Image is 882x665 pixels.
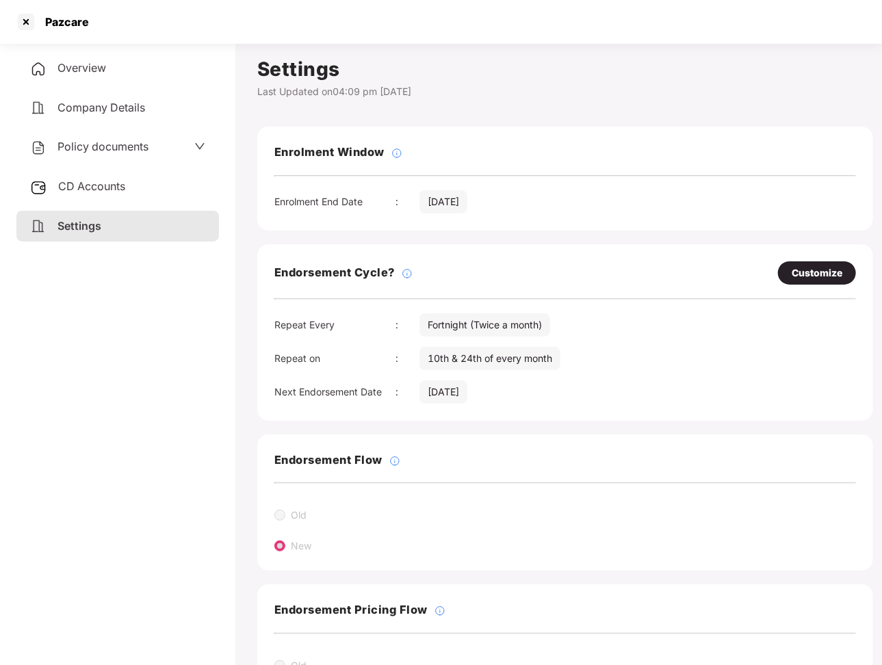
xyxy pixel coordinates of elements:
span: Policy documents [57,140,148,153]
span: Company Details [57,101,145,114]
img: svg+xml;base64,PHN2ZyB4bWxucz0iaHR0cDovL3d3dy53My5vcmcvMjAwMC9zdmciIHdpZHRoPSIyNCIgaGVpZ2h0PSIyNC... [30,140,47,156]
img: svg+xml;base64,PHN2ZyB4bWxucz0iaHR0cDovL3d3dy53My5vcmcvMjAwMC9zdmciIHdpZHRoPSIyNCIgaGVpZ2h0PSIyNC... [30,100,47,116]
span: CD Accounts [58,179,125,193]
h3: Endorsement Flow [274,452,382,469]
img: svg+xml;base64,PHN2ZyB3aWR0aD0iMjUiIGhlaWdodD0iMjQiIHZpZXdCb3g9IjAgMCAyNSAyNCIgZmlsbD0ibm9uZSIgeG... [30,179,47,196]
img: svg+xml;base64,PHN2ZyBpZD0iSW5mb18tXzMyeDMyIiBkYXRhLW5hbWU9IkluZm8gLSAzMngzMiIgeG1sbnM9Imh0dHA6Ly... [389,456,400,467]
div: : [395,317,419,332]
img: svg+xml;base64,PHN2ZyB4bWxucz0iaHR0cDovL3d3dy53My5vcmcvMjAwMC9zdmciIHdpZHRoPSIyNCIgaGVpZ2h0PSIyNC... [30,218,47,235]
img: svg+xml;base64,PHN2ZyBpZD0iSW5mb18tXzMyeDMyIiBkYXRhLW5hbWU9IkluZm8gLSAzMngzMiIgeG1sbnM9Imh0dHA6Ly... [391,148,402,159]
img: svg+xml;base64,PHN2ZyBpZD0iSW5mb18tXzMyeDMyIiBkYXRhLW5hbWU9IkluZm8gLSAzMngzMiIgeG1sbnM9Imh0dHA6Ly... [434,605,445,616]
label: New [291,540,311,551]
span: Overview [57,61,106,75]
label: Old [291,509,307,521]
img: svg+xml;base64,PHN2ZyBpZD0iSW5mb18tXzMyeDMyIiBkYXRhLW5hbWU9IkluZm8gLSAzMngzMiIgeG1sbnM9Imh0dHA6Ly... [402,268,413,279]
h1: Settings [257,54,873,84]
h3: Endorsement Cycle? [274,264,395,282]
div: : [395,351,419,366]
div: Next Endorsement Date [274,384,395,400]
img: svg+xml;base64,PHN2ZyB4bWxucz0iaHR0cDovL3d3dy53My5vcmcvMjAwMC9zdmciIHdpZHRoPSIyNCIgaGVpZ2h0PSIyNC... [30,61,47,77]
div: Repeat Every [274,317,395,332]
div: 10th & 24th of every month [419,347,560,370]
div: Fortnight (Twice a month) [419,313,550,337]
div: : [395,194,419,209]
h3: Endorsement Pricing Flow [274,601,428,619]
div: Pazcare [37,15,89,29]
div: [DATE] [419,190,467,213]
div: [DATE] [419,380,467,404]
div: Repeat on [274,351,395,366]
h3: Enrolment Window [274,144,385,161]
div: : [395,384,419,400]
span: Settings [57,219,101,233]
div: Enrolment End Date [274,194,395,209]
span: down [194,141,205,152]
div: Customize [792,265,842,281]
div: Last Updated on 04:09 pm [DATE] [257,84,873,99]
